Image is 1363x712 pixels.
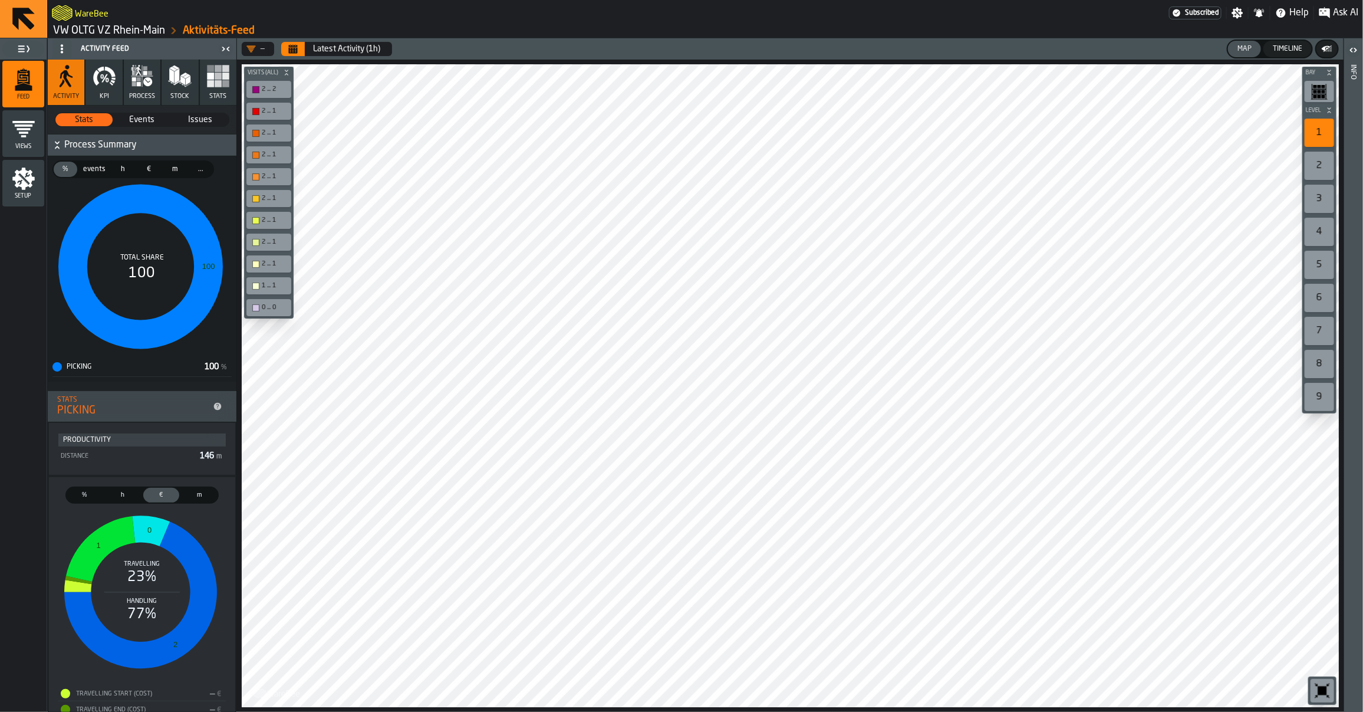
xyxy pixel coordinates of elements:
[129,93,155,100] span: process
[1302,215,1336,248] div: button-toolbar-undefined
[166,164,185,175] span: m
[140,164,159,175] span: €
[249,105,289,117] div: 2 ... 1
[137,162,161,177] div: thumb
[1305,317,1334,345] div: 7
[249,236,289,248] div: 2 ... 1
[180,487,219,504] label: button-switch-multi-Distance
[209,93,226,100] span: Stats
[146,490,177,500] span: €
[113,113,172,127] label: button-switch-multi-Events
[107,490,139,500] span: h
[67,488,103,503] div: thumb
[1228,41,1261,57] button: button-Map
[60,448,225,463] div: StatList-item-Distance
[2,110,44,158] li: menu Views
[306,37,387,61] button: Select date range
[1302,182,1336,215] div: button-toolbar-undefined
[58,685,226,701] div: StatList-item-Travelling Start (Cost)
[244,297,294,319] div: button-toolbar-undefined
[1185,9,1219,17] span: Subscribed
[1349,62,1358,709] div: Info
[262,282,288,290] div: 1 ... 1
[245,70,281,76] span: Visits (All)
[104,487,142,504] label: button-switch-multi-Duration
[57,404,208,417] div: PICKING
[1305,119,1334,147] div: 1
[1302,248,1336,281] div: button-toolbar-undefined
[262,216,288,224] div: 2 ... 1
[170,93,189,100] span: Stock
[216,453,222,460] span: m
[1303,107,1324,114] span: Level
[1302,67,1336,78] button: button-
[188,160,214,178] label: button-switch-multi-Advanced
[182,488,218,503] div: thumb
[249,301,289,314] div: 0 ... 0
[262,129,288,137] div: 2 ... 1
[75,690,205,698] div: Travelling Start (Cost)
[249,83,289,96] div: 2 ... 2
[2,61,44,108] li: menu Feed
[172,114,228,126] span: Issues
[244,275,294,297] div: button-toolbar-undefined
[1302,314,1336,347] div: button-toolbar-undefined
[60,452,195,460] div: Distance
[262,107,288,115] div: 2 ... 1
[313,44,380,54] div: Latest Activity (1h)
[1302,347,1336,380] div: button-toolbar-undefined
[1302,380,1336,414] div: button-toolbar-undefined
[189,162,213,177] div: thumb
[244,209,294,231] div: button-toolbar-undefined
[244,681,311,705] a: logo-header
[1305,251,1334,279] div: 5
[136,160,162,178] label: button-switch-multi-Cost
[1305,383,1334,411] div: 9
[184,490,215,500] span: m
[1169,6,1222,19] div: Menu Subscription
[53,93,79,100] span: Activity
[1268,45,1307,53] div: Timeline
[75,7,108,19] h2: Sub Title
[249,258,289,270] div: 2 ... 1
[244,166,294,188] div: button-toolbar-undefined
[1345,41,1362,62] label: button-toggle-Open
[48,134,236,156] button: button-
[111,162,135,177] div: thumb
[65,487,104,504] label: button-switch-multi-Share
[1305,185,1334,213] div: 3
[114,114,170,126] span: Events
[244,100,294,122] div: button-toolbar-undefined
[56,164,75,175] span: %
[249,214,289,227] div: 2 ... 1
[217,691,221,698] span: €
[78,160,110,178] label: button-switch-multi-Events
[218,42,234,56] label: button-toggle-Close me
[244,144,294,166] div: button-toolbar-undefined
[2,94,44,100] span: Feed
[244,253,294,275] div: button-toolbar-undefined
[1302,149,1336,182] div: button-toolbar-undefined
[1305,350,1334,378] div: 8
[183,24,255,37] a: link-to-/wh/i/44979e6c-6f66-405e-9874-c1e29f02a54a/feed/cb2375cd-a213-45f6-a9a8-871f1953d9f6
[52,24,705,38] nav: Breadcrumb
[50,40,218,58] div: Activity Feed
[1302,104,1336,116] button: button-
[1314,6,1363,20] label: button-toggle-Ask AI
[1313,681,1332,700] svg: Reset zoom and position
[244,122,294,144] div: button-toolbar-undefined
[262,260,288,268] div: 2 ... 1
[244,188,294,209] div: button-toolbar-undefined
[244,67,294,78] button: button-
[249,149,289,161] div: 2 ... 1
[163,162,187,177] div: thumb
[2,41,44,57] label: button-toggle-Toggle Full Menu
[82,164,107,175] span: events
[1227,7,1248,19] label: button-toggle-Settings
[80,162,109,177] div: thumb
[1169,6,1222,19] a: link-to-/wh/i/44979e6c-6f66-405e-9874-c1e29f02a54a/settings/billing
[200,452,225,460] span: 146
[1305,152,1334,180] div: 2
[1263,41,1312,57] button: button-Timeline
[114,113,171,126] div: thumb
